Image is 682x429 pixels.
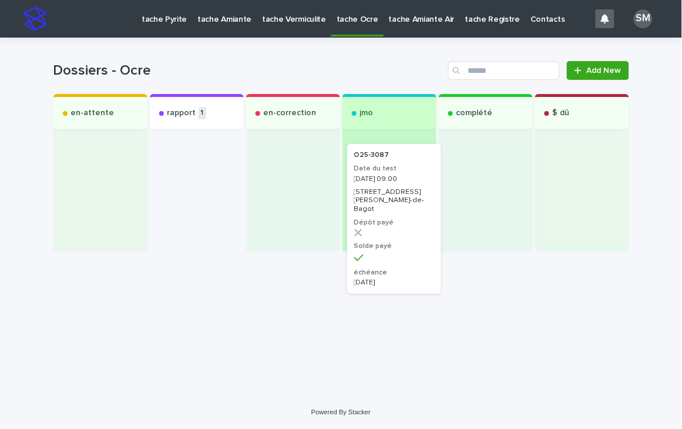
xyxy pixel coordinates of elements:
span: Add New [587,66,621,75]
a: Add New [567,61,629,80]
a: Powered By Stacker [311,408,371,415]
img: stacker-logo-s-only.png [23,7,47,31]
h1: Dossiers - Ocre [53,62,444,79]
p: 1 [199,107,206,119]
input: Search [448,61,560,80]
p: rapport [167,108,196,118]
div: SM [634,9,653,28]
